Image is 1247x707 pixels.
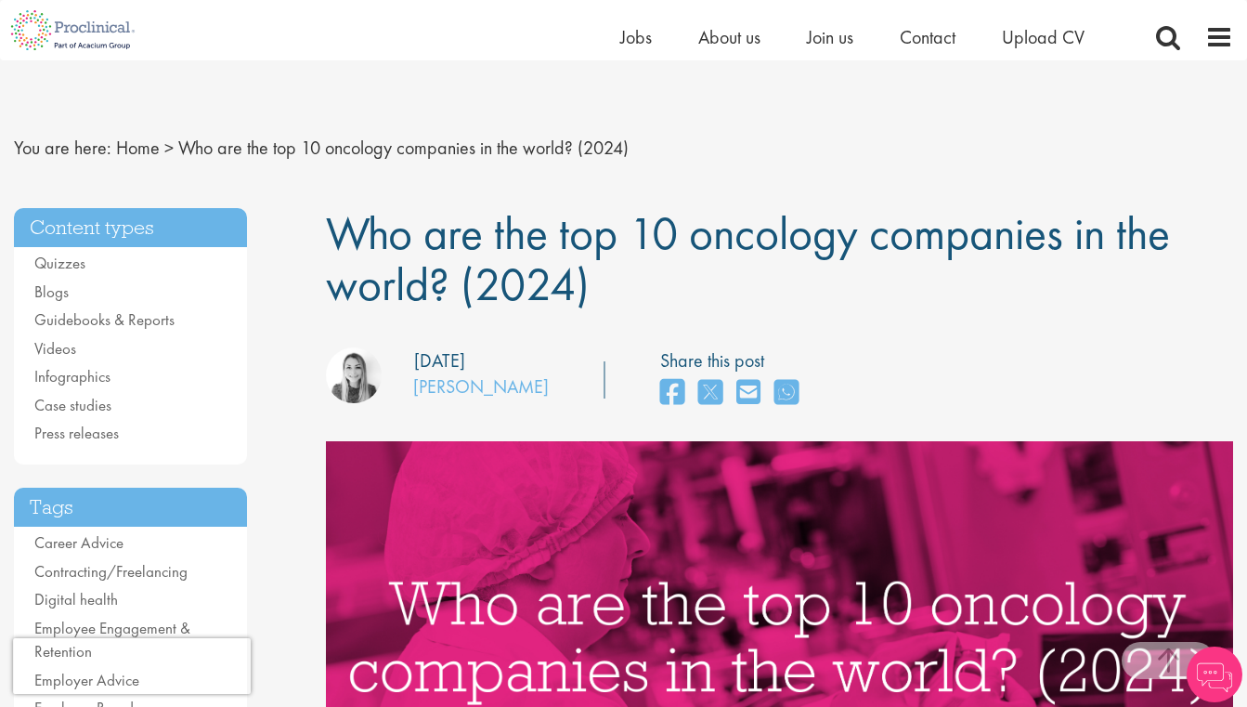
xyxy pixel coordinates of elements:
[736,373,760,413] a: share on email
[34,561,188,582] a: Contracting/Freelancing
[807,25,853,49] a: Join us
[414,347,465,374] div: [DATE]
[14,136,111,160] span: You are here:
[13,638,251,694] iframe: reCAPTCHA
[34,618,190,662] a: Employee Engagement & Retention
[900,25,955,49] a: Contact
[34,281,69,302] a: Blogs
[34,589,118,609] a: Digital health
[178,136,629,160] span: Who are the top 10 oncology companies in the world? (2024)
[34,532,123,553] a: Career Advice
[34,253,85,273] a: Quizzes
[34,395,111,415] a: Case studies
[34,423,119,443] a: Press releases
[34,338,76,359] a: Videos
[164,136,174,160] span: >
[413,374,549,399] a: [PERSON_NAME]
[698,25,760,49] a: About us
[620,25,652,49] a: Jobs
[34,366,110,386] a: Infographics
[1002,25,1085,49] a: Upload CV
[14,488,247,528] h3: Tags
[34,309,175,330] a: Guidebooks & Reports
[1187,647,1242,702] img: Chatbot
[14,208,247,248] h3: Content types
[660,373,684,413] a: share on facebook
[774,373,799,413] a: share on whats app
[326,203,1170,314] span: Who are the top 10 oncology companies in the world? (2024)
[660,347,808,374] label: Share this post
[326,347,382,403] img: Hannah Burke
[116,136,160,160] a: breadcrumb link
[698,373,722,413] a: share on twitter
